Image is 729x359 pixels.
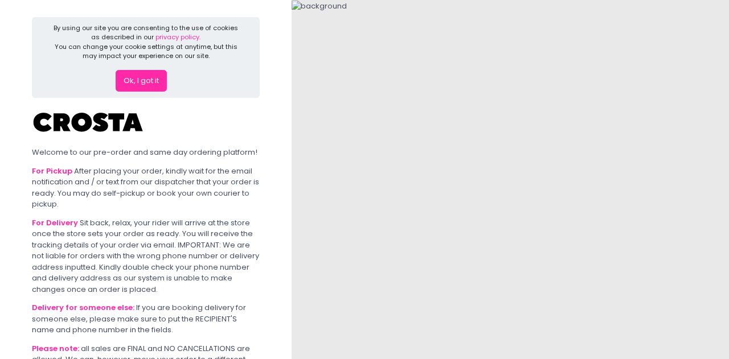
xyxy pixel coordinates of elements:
div: After placing your order, kindly wait for the email notification and / or text from our dispatche... [32,166,260,210]
a: privacy policy. [155,32,200,42]
div: Welcome to our pre-order and same day ordering platform! [32,147,260,158]
button: Ok, I got it [116,70,167,92]
img: background [292,1,347,12]
b: For Pickup [32,166,72,176]
b: For Delivery [32,217,78,228]
div: Sit back, relax, your rider will arrive at the store once the store sets your order as ready. You... [32,217,260,295]
b: Please note: [32,343,79,354]
img: Crosta Pizzeria [32,105,146,139]
b: Delivery for someone else: [32,302,134,313]
div: If you are booking delivery for someone else, please make sure to put the RECIPIENT'S name and ph... [32,302,260,336]
div: By using our site you are consenting to the use of cookies as described in our You can change you... [51,23,241,61]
